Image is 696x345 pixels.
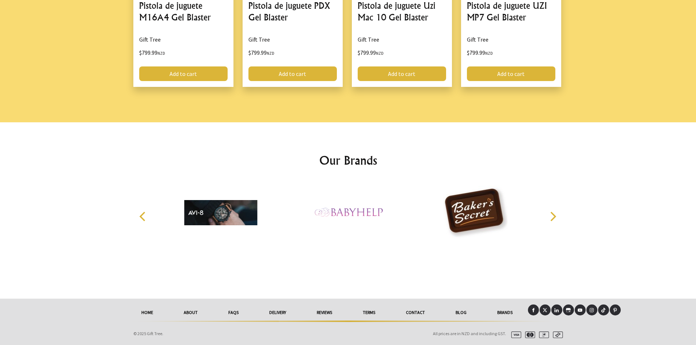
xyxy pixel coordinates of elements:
img: AVI-8 [184,185,257,240]
a: Blog [440,304,482,321]
a: Terms [347,304,391,321]
a: Add to cart [248,66,337,81]
a: Add to cart [358,66,446,81]
a: Tiktok [598,304,609,315]
a: About [168,304,213,321]
a: Brands [482,304,528,321]
a: delivery [254,304,301,321]
a: Facebook [528,304,539,315]
a: Add to cart [139,66,228,81]
a: Add to cart [467,66,555,81]
a: X (Twitter) [540,304,551,315]
span: © 2025 Gift Tree. [133,331,163,336]
a: Instagram [586,304,597,315]
img: afterpay.svg [550,331,563,338]
span: All prices are in NZD and including GST. [433,331,506,336]
img: Baker's Secret [439,185,512,240]
img: paypal.svg [536,331,549,338]
button: Next [545,208,561,225]
button: Previous [136,208,152,225]
a: reviews [301,304,347,321]
a: Contact [391,304,440,321]
a: LinkedIn [551,304,562,315]
a: Youtube [575,304,586,315]
h2: Our Brands [132,152,564,169]
a: FAQs [213,304,254,321]
a: HOME [126,304,168,321]
a: Pinterest [610,304,621,315]
img: mastercard.svg [522,331,535,338]
img: visa.svg [508,331,521,338]
img: Baby Help [312,185,385,240]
